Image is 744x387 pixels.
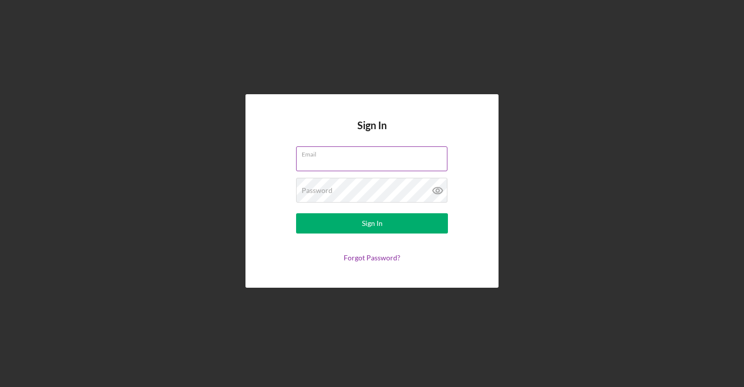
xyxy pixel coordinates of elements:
[362,213,383,234] div: Sign In
[296,213,448,234] button: Sign In
[302,186,333,195] label: Password
[357,120,387,146] h4: Sign In
[302,147,447,158] label: Email
[344,253,400,262] a: Forgot Password?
